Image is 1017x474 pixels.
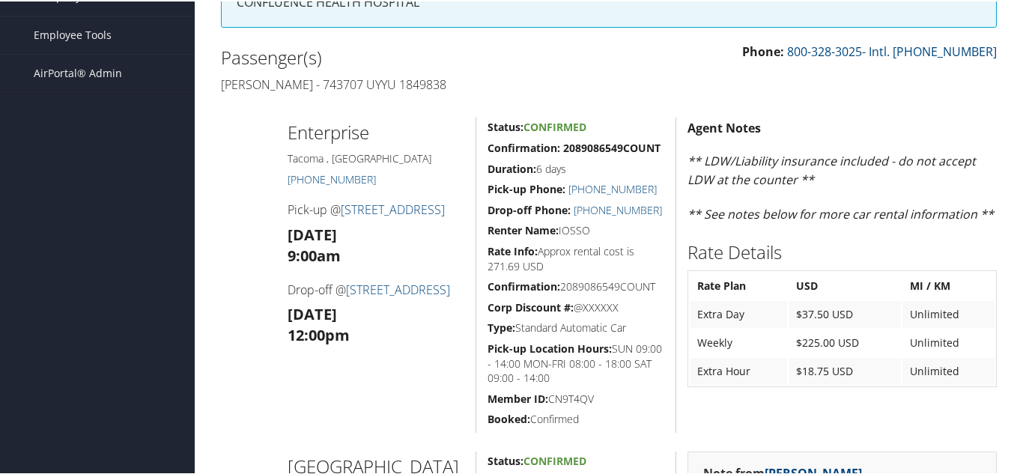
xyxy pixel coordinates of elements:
strong: Agent Notes [687,118,761,135]
td: Unlimited [902,328,995,355]
a: 800-328-3025- Intl. [PHONE_NUMBER] [787,42,997,58]
a: [PHONE_NUMBER] [568,180,657,195]
td: Unlimited [902,356,995,383]
h2: Rate Details [687,238,997,264]
h5: Approx rental cost is 271.69 USD [488,243,664,272]
a: [STREET_ADDRESS] [341,200,445,216]
strong: Type: [488,319,515,333]
span: AirPortal® Admin [34,53,122,91]
strong: Member ID: [488,390,548,404]
td: Weekly [690,328,788,355]
strong: Pick-up Location Hours: [488,340,612,354]
h5: CN9T4QV [488,390,664,405]
h5: IOSSO [488,222,664,237]
em: ** See notes below for more car rental information ** [687,204,994,221]
em: ** LDW/Liability insurance included - do not accept LDW at the counter ** [687,151,976,187]
strong: Status: [488,452,523,467]
td: $225.00 USD [789,328,900,355]
strong: Status: [488,118,523,133]
h2: Passenger(s) [221,43,598,69]
strong: Booked: [488,410,530,425]
strong: Phone: [742,42,784,58]
strong: [DATE] [288,223,337,243]
strong: [DATE] [288,303,337,323]
h5: SUN 09:00 - 14:00 MON-FRI 08:00 - 18:00 SAT 09:00 - 14:00 [488,340,664,384]
strong: Renter Name: [488,222,559,236]
strong: Pick-up Phone: [488,180,565,195]
strong: Confirmation: [488,278,560,292]
span: Employee Tools [34,15,112,52]
h5: 6 days [488,160,664,175]
h5: @XXXXXX [488,299,664,314]
td: Extra Hour [690,356,788,383]
h4: Drop-off @ [288,280,465,297]
h2: Enterprise [288,118,465,144]
a: [STREET_ADDRESS] [346,280,450,297]
h4: Pick-up @ [288,200,465,216]
h5: Standard Automatic Car [488,319,664,334]
strong: Confirmation: 2089086549COUNT [488,139,661,154]
td: $37.50 USD [789,300,900,326]
th: Rate Plan [690,271,788,298]
td: Extra Day [690,300,788,326]
strong: Drop-off Phone: [488,201,571,216]
span: Confirmed [523,118,586,133]
h5: Tacoma , [GEOGRAPHIC_DATA] [288,150,465,165]
th: MI / KM [902,271,995,298]
th: USD [789,271,900,298]
strong: 9:00am [288,244,341,264]
a: [PHONE_NUMBER] [288,171,376,185]
h5: 2089086549COUNT [488,278,664,293]
td: $18.75 USD [789,356,900,383]
span: Confirmed [523,452,586,467]
td: Unlimited [902,300,995,326]
strong: 12:00pm [288,323,350,344]
strong: Corp Discount #: [488,299,574,313]
strong: Rate Info: [488,243,538,257]
h4: [PERSON_NAME] - 743707 UYYU 1849838 [221,75,598,91]
h5: Confirmed [488,410,664,425]
strong: Duration: [488,160,536,174]
a: [PHONE_NUMBER] [574,201,662,216]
